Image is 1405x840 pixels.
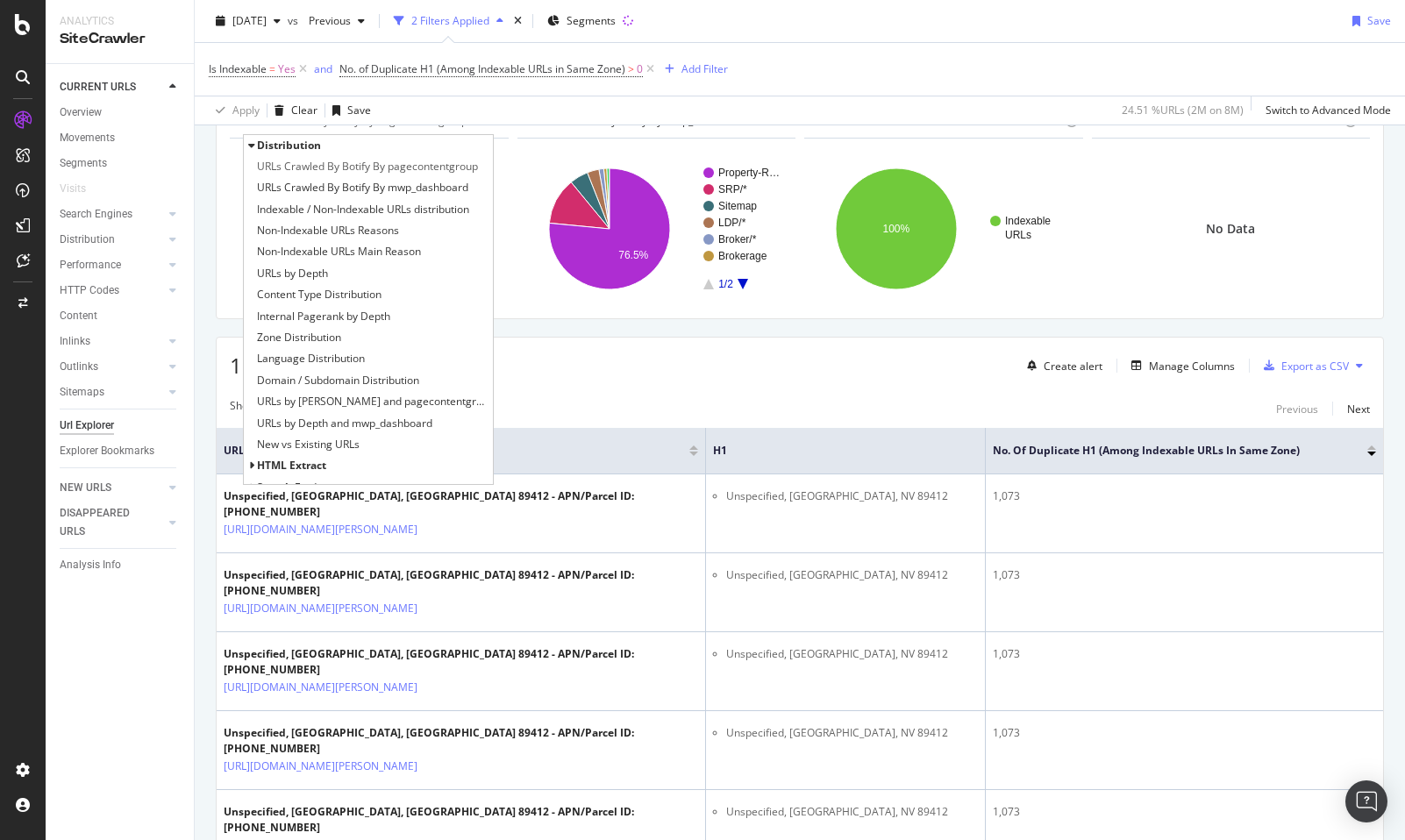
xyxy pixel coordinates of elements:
[534,113,745,128] span: URLs Crawled By Botify By mwp_dashboard
[726,488,977,504] li: Unspecified, [GEOGRAPHIC_DATA], NV 89412
[257,222,399,239] span: Non-Indexable URLs Reasons
[267,96,317,125] button: Clear
[209,96,260,125] button: Apply
[224,758,417,775] a: [URL][DOMAIN_NAME][PERSON_NAME]
[1124,355,1235,376] button: Manage Columns
[993,646,1376,662] div: 1,073
[1122,103,1244,117] div: 24.51 % URLs ( 2M on 8M )
[224,600,417,617] a: [URL][DOMAIN_NAME][PERSON_NAME]
[339,61,625,76] span: No. of Duplicate H1 (Among Indexable URLs in Same Zone)
[718,233,757,246] text: Broker/*
[60,504,148,541] div: DISAPPEARED URLS
[1257,352,1349,380] button: Export as CSV
[726,725,977,741] li: Unspecified, [GEOGRAPHIC_DATA], NV 89412
[60,29,180,49] div: SiteCrawler
[60,479,111,497] div: NEW URLS
[243,107,494,135] h4: URLs Crawled By Botify By pagecontentgroup
[637,57,643,82] span: 0
[1206,220,1255,238] span: No Data
[726,646,977,662] li: Unspecified, [GEOGRAPHIC_DATA], NV 89412
[325,96,371,125] button: Save
[1005,229,1031,241] text: URLs
[232,13,267,28] span: 2025 Aug. 3rd
[60,358,98,376] div: Outlinks
[257,480,336,495] span: Search Engines
[60,307,97,325] div: Content
[257,308,390,325] span: Internal Pagerank by Depth
[60,78,164,96] a: CURRENT URLS
[718,250,767,262] text: Brokerage
[224,443,685,459] span: URL Card
[60,154,182,173] a: Segments
[60,129,115,147] div: Movements
[60,103,102,122] div: Overview
[1345,780,1387,822] div: Open Intercom Messenger
[257,458,326,473] span: HTML Extract
[883,223,910,235] text: 100%
[60,556,121,574] div: Analysis Info
[387,7,510,35] button: 2 Filters Applied
[224,567,698,599] div: Unspecified, [GEOGRAPHIC_DATA], [GEOGRAPHIC_DATA] 89412 - APN/Parcel ID: [PHONE_NUMBER]
[257,138,321,153] span: Distribution
[60,180,86,198] div: Visits
[60,416,182,435] a: Url Explorer
[658,59,728,80] button: Add Filter
[681,61,728,76] div: Add Filter
[60,307,182,325] a: Content
[60,383,164,402] a: Sitemaps
[1109,113,1273,128] span: Non-Indexable URLs Main Reason
[278,57,296,82] span: Yes
[257,393,489,410] span: URLs by Depth and pagecontentgroup
[60,103,182,122] a: Overview
[230,153,509,305] svg: A chart.
[257,265,328,282] span: URLs by Depth
[288,13,302,28] span: vs
[60,358,164,376] a: Outlinks
[224,646,698,678] div: Unspecified, [GEOGRAPHIC_DATA], [GEOGRAPHIC_DATA] 89412 - APN/Parcel ID: [PHONE_NUMBER]
[411,13,489,28] div: 2 Filters Applied
[60,205,164,224] a: Search Engines
[718,278,733,290] text: 1/2
[230,398,407,419] div: Showing 1 to 50 of 1,961,379 entries
[257,436,360,453] span: New vs Existing URLs
[1345,7,1391,35] button: Save
[257,372,419,389] span: Domain / Subdomain Distribution
[257,286,382,303] span: Content Type Distribution
[257,329,341,346] span: Zone Distribution
[1259,96,1391,125] button: Switch to Advanced Mode
[993,567,1376,583] div: 1,073
[224,725,698,757] div: Unspecified, [GEOGRAPHIC_DATA], [GEOGRAPHIC_DATA] 89412 - APN/Parcel ID: [PHONE_NUMBER]
[257,415,432,432] span: URLs by Depth and mwp_dashboard
[60,332,164,351] a: Inlinks
[60,332,90,351] div: Inlinks
[257,158,478,175] span: URLs Crawled By Botify By pagecontentgroup
[60,231,164,249] a: Distribution
[1276,398,1318,419] button: Previous
[993,488,1376,504] div: 1,073
[209,7,288,35] button: [DATE]
[1020,352,1102,380] button: Create alert
[257,201,469,218] span: Indexable / Non-Indexable URLs distribution
[1347,398,1370,419] button: Next
[60,180,103,198] a: Visits
[291,103,317,117] div: Clear
[1276,402,1318,416] div: Previous
[1005,215,1051,227] text: Indexable
[60,154,107,173] div: Segments
[993,725,1376,741] div: 1,073
[257,179,468,196] span: URLs Crawled By Botify By mwp_dashboard
[269,61,275,76] span: =
[232,103,260,117] div: Apply
[567,13,616,28] span: Segments
[347,103,371,117] div: Save
[510,12,525,30] div: times
[718,167,780,179] text: Property-R…
[60,556,182,574] a: Analysis Info
[60,78,136,96] div: CURRENT URLS
[257,350,365,367] span: Language Distribution
[1044,359,1102,374] div: Create alert
[60,416,114,435] div: Url Explorer
[302,7,372,35] button: Previous
[1149,359,1235,374] div: Manage Columns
